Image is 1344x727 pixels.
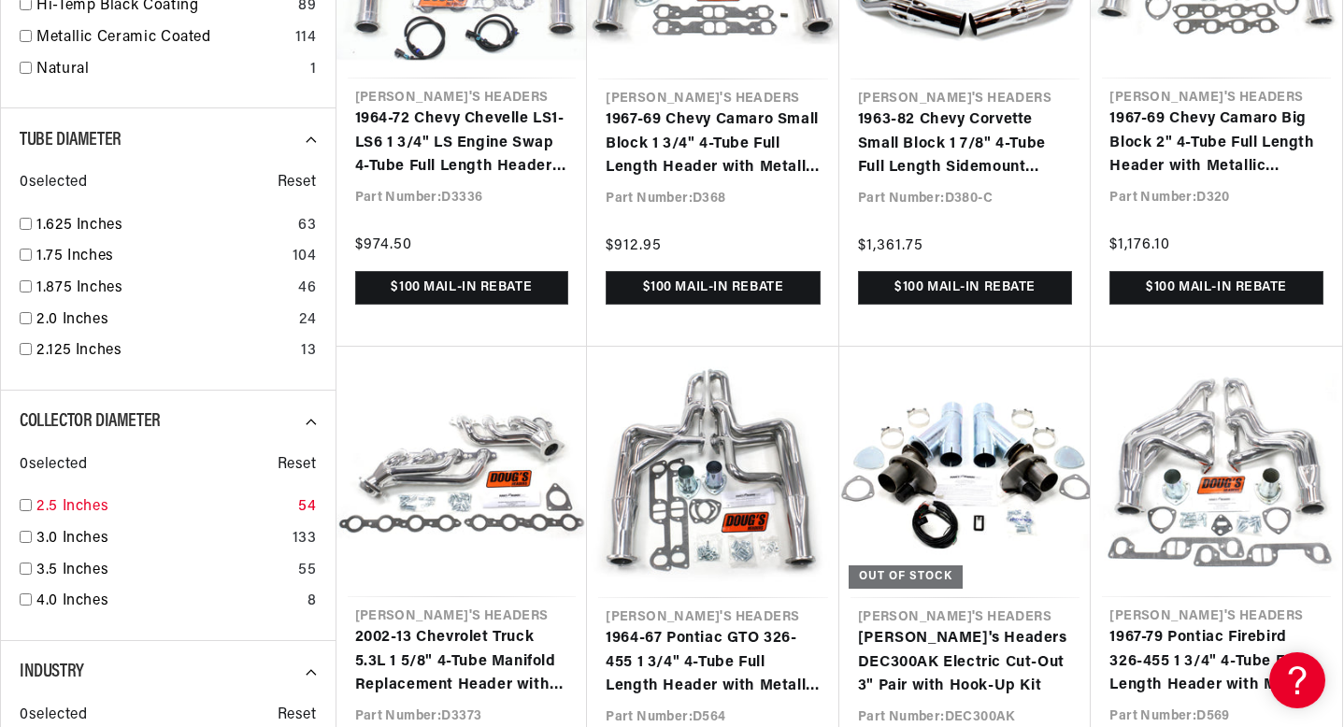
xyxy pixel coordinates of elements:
div: 114 [295,26,317,50]
div: 133 [293,527,317,551]
div: 13 [301,339,316,363]
div: 54 [298,495,316,520]
a: 3.0 Inches [36,527,285,551]
a: 2.125 Inches [36,339,293,363]
a: 1964-72 Chevy Chevelle LS1-LS6 1 3/4" LS Engine Swap 4-Tube Full Length Header with Metallic Cera... [355,107,569,179]
a: Metallic Ceramic Coated [36,26,288,50]
span: Collector Diameter [20,412,161,431]
span: Tube Diameter [20,131,122,150]
div: 63 [298,214,316,238]
a: 1.75 Inches [36,245,285,269]
div: 8 [307,590,317,614]
div: 55 [298,559,316,583]
a: 1.875 Inches [36,277,291,301]
a: 1963-82 Chevy Corvette Small Block 1 7/8" 4-Tube Full Length Sidemount Header with Chrome Finish [858,108,1073,180]
div: 24 [299,308,316,333]
a: 1964-67 Pontiac GTO 326-455 1 3/4" 4-Tube Full Length Header with Metallic Ceramic Coating [606,627,821,699]
a: Natural [36,58,303,82]
a: 3.5 Inches [36,559,291,583]
div: 1 [310,58,317,82]
a: 1967-79 Pontiac Firebird 326-455 1 3/4" 4-Tube Full Length Header with Metallic Ceramic Coating [1109,626,1323,698]
span: Reset [278,453,317,478]
span: 0 selected [20,171,87,195]
a: 2002-13 Chevrolet Truck 5.3L 1 5/8" 4-Tube Manifold Replacement Header with Metallic Ceramic Coating [355,626,569,698]
div: 104 [293,245,317,269]
a: 1967-69 Chevy Camaro Small Block 1 3/4" 4-Tube Full Length Header with Metallic Ceramic Coating [606,108,821,180]
span: 0 selected [20,453,87,478]
a: 1.625 Inches [36,214,291,238]
a: 1967-69 Chevy Camaro Big Block 2" 4-Tube Full Length Header with Metallic Ceramic Coating [1109,107,1323,179]
a: 2.0 Inches [36,308,292,333]
span: Industry [20,663,84,681]
span: Reset [278,171,317,195]
a: 2.5 Inches [36,495,291,520]
div: 46 [298,277,316,301]
a: 4.0 Inches [36,590,300,614]
a: [PERSON_NAME]'s Headers DEC300AK Electric Cut-Out 3" Pair with Hook-Up Kit [858,627,1073,699]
